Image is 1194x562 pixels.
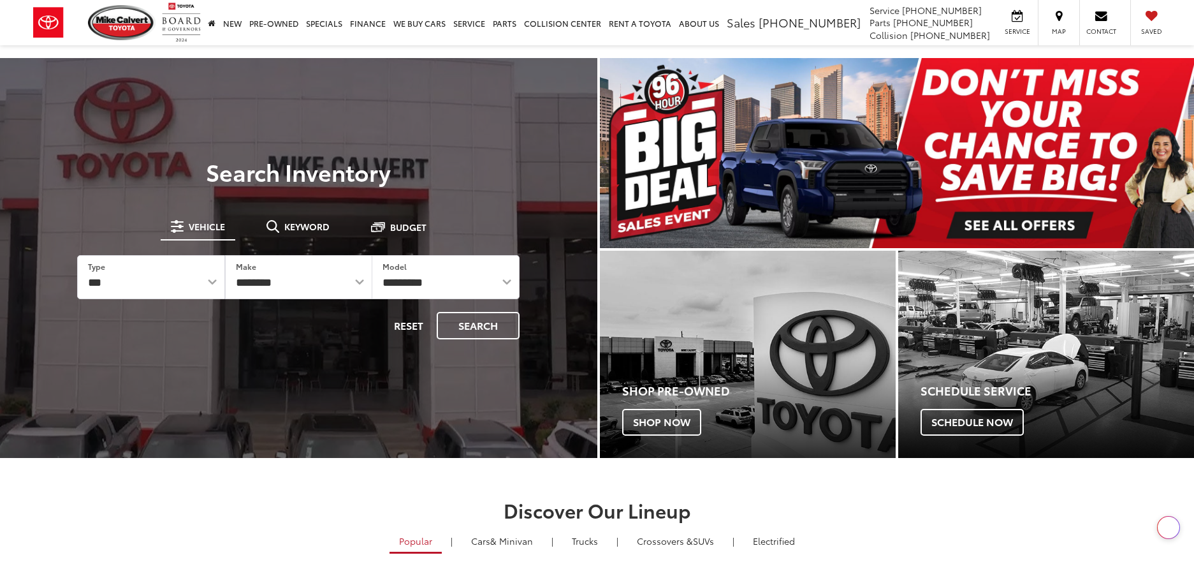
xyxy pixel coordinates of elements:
[893,16,973,29] span: [PHONE_NUMBER]
[54,159,544,184] h3: Search Inventory
[910,29,990,41] span: [PHONE_NUMBER]
[383,312,434,339] button: Reset
[898,251,1194,458] div: Toyota
[390,223,426,232] span: Budget
[921,385,1194,397] h4: Schedule Service
[437,312,520,339] button: Search
[902,4,982,17] span: [PHONE_NUMBER]
[490,535,533,547] span: & Minivan
[613,535,622,547] li: |
[284,222,330,231] span: Keyword
[600,251,896,458] a: Shop Pre-Owned Shop Now
[637,535,693,547] span: Crossovers &
[88,5,156,40] img: Mike Calvert Toyota
[600,251,896,458] div: Toyota
[727,14,755,31] span: Sales
[462,530,542,552] a: Cars
[898,251,1194,458] a: Schedule Service Schedule Now
[562,530,608,552] a: Trucks
[88,261,105,272] label: Type
[548,535,557,547] li: |
[148,499,1047,521] h2: Discover Our Lineup
[759,14,861,31] span: [PHONE_NUMBER]
[390,530,442,554] a: Popular
[743,530,804,552] a: Electrified
[1137,27,1165,36] span: Saved
[1086,27,1116,36] span: Contact
[382,261,407,272] label: Model
[729,535,738,547] li: |
[870,4,899,17] span: Service
[236,261,256,272] label: Make
[189,222,225,231] span: Vehicle
[622,385,896,397] h4: Shop Pre-Owned
[627,530,724,552] a: SUVs
[448,535,456,547] li: |
[870,29,908,41] span: Collision
[921,409,1024,436] span: Schedule Now
[1045,27,1073,36] span: Map
[870,16,891,29] span: Parts
[622,409,701,436] span: Shop Now
[1003,27,1031,36] span: Service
